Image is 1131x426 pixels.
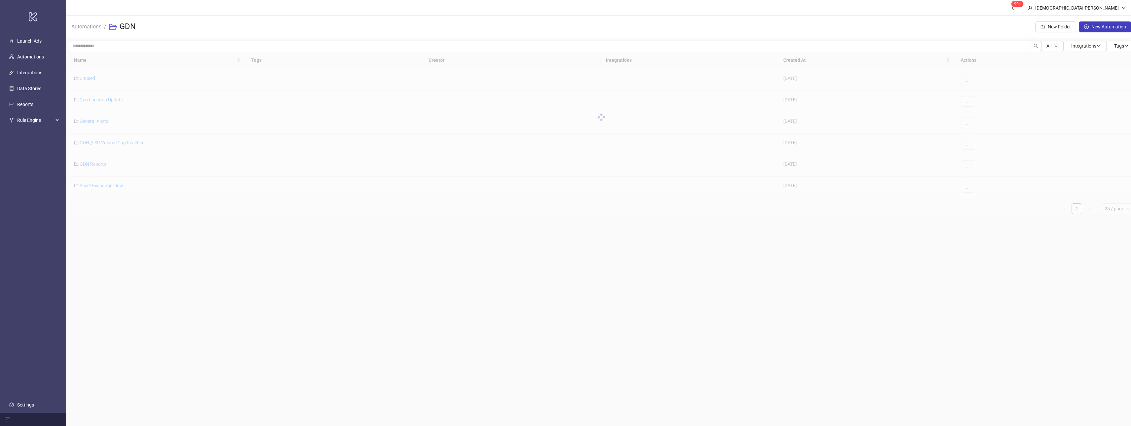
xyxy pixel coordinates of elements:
span: search [1034,44,1038,48]
h3: GDN [120,21,136,32]
span: fork [9,118,14,123]
span: folder-add [1041,24,1045,29]
a: Automations [70,22,103,30]
a: Settings [17,402,34,408]
a: Automations [17,54,44,59]
span: folder-open [109,23,117,31]
span: down [1096,44,1101,48]
div: [DEMOGRAPHIC_DATA][PERSON_NAME] [1033,4,1121,12]
li: / [104,16,106,37]
span: menu-fold [5,417,10,422]
span: down [1124,44,1129,48]
span: user [1028,6,1033,10]
span: bell [1011,5,1016,10]
a: Reports [17,102,33,107]
span: New Folder [1048,24,1071,29]
span: down [1121,6,1126,10]
sup: 660 [1011,1,1024,7]
button: Alldown [1041,41,1063,51]
a: Integrations [17,70,42,75]
span: down [1054,44,1058,48]
a: Launch Ads [17,38,42,44]
span: All [1046,43,1051,49]
span: Tags [1114,43,1129,49]
span: New Automation [1091,24,1126,29]
span: plus-circle [1084,24,1089,29]
button: New Folder [1035,21,1076,32]
span: Rule Engine [17,114,53,127]
button: Integrationsdown [1063,41,1106,51]
span: Integrations [1071,43,1101,49]
a: Data Stores [17,86,41,91]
